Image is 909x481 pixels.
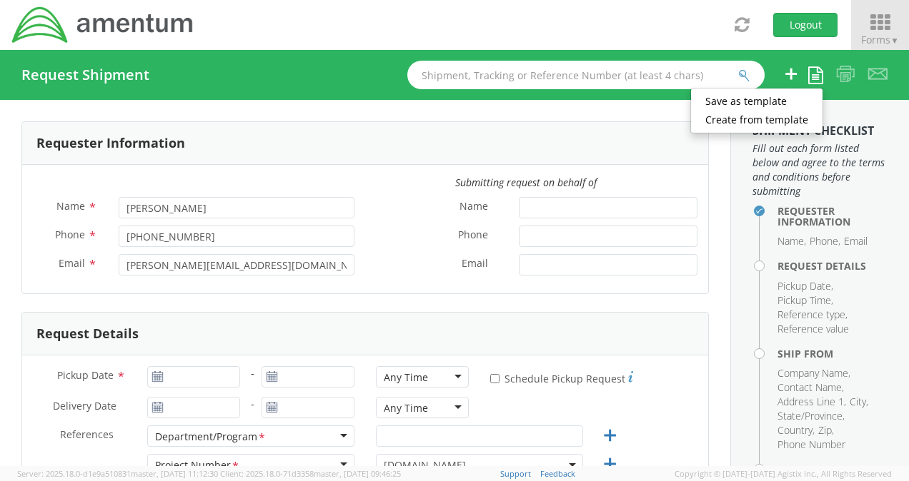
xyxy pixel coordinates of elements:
[53,399,116,415] span: Delivery Date
[778,260,888,271] h4: Request Details
[59,256,85,270] span: Email
[384,401,428,415] div: Any Time
[57,368,114,382] span: Pickup Date
[778,366,850,380] li: Company Name
[384,458,575,472] span: 4901.00.00.C.0015.VMT2G.NC
[778,322,849,336] li: Reference value
[131,468,218,479] span: master, [DATE] 11:12:30
[850,395,868,409] li: City
[778,409,845,423] li: State/Province
[691,92,823,111] a: Save as template
[778,293,833,308] li: Pickup Time
[56,199,85,213] span: Name
[490,374,500,383] input: Schedule Pickup Request
[778,464,888,475] h4: Ship To
[314,468,401,479] span: master, [DATE] 09:46:25
[752,141,888,198] span: Fill out each form listed below and agree to the terms and conditions before submitting
[36,327,139,341] h3: Request Details
[11,5,195,45] img: dyn-intl-logo-049831509241104b2a82.png
[540,468,575,479] a: Feedback
[55,228,85,241] span: Phone
[500,468,531,479] a: Support
[778,423,815,437] li: Country
[155,430,267,445] div: Department/Program
[778,348,888,359] h4: Ship From
[773,13,838,37] button: Logout
[376,454,583,475] span: 4901.00.00.C.0015.VMT2G.NC
[36,136,185,151] h3: Requester Information
[675,468,892,480] span: Copyright © [DATE]-[DATE] Agistix Inc., All Rights Reserved
[844,234,868,248] li: Email
[818,423,834,437] li: Zip
[778,395,846,409] li: Address Line 1
[778,308,848,322] li: Reference type
[17,468,218,479] span: Server: 2025.18.0-d1e9a510831
[778,380,844,395] li: Contact Name
[778,234,806,248] li: Name
[384,370,428,385] div: Any Time
[407,61,765,89] input: Shipment, Tracking or Reference Number (at least 4 chars)
[220,468,401,479] span: Client: 2025.18.0-71d3358
[490,369,633,386] label: Schedule Pickup Request
[458,228,488,244] span: Phone
[460,199,488,216] span: Name
[890,34,899,46] span: ▼
[60,427,114,441] span: References
[810,234,840,248] li: Phone
[462,256,488,273] span: Email
[155,458,240,473] div: Project Number
[455,176,597,189] i: Submitting request on behalf of
[691,111,823,129] a: Create from template
[778,279,833,293] li: Pickup Date
[21,67,149,83] h4: Request Shipment
[778,206,888,228] h4: Requester Information
[752,125,888,138] h3: Shipment Checklist
[778,437,845,452] li: Phone Number
[861,33,899,46] span: Forms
